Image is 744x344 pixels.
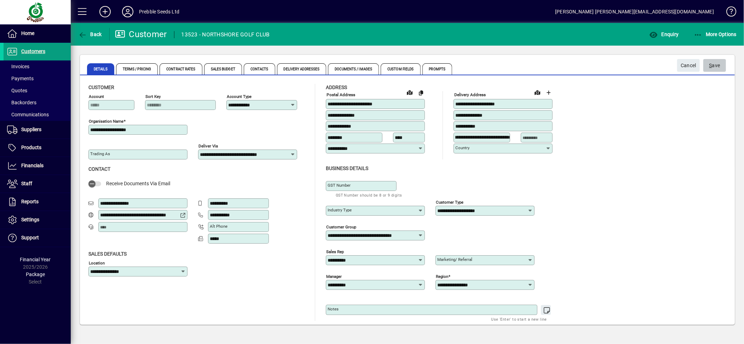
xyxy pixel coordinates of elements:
span: Delivery Addresses [277,63,327,75]
span: Settings [21,217,39,222]
span: Contacts [244,63,275,75]
span: Back [78,31,102,37]
button: Profile [116,5,139,18]
mat-label: Sort key [145,94,161,99]
mat-label: Account Type [227,94,252,99]
span: Quotes [7,88,27,93]
span: Financial Year [20,257,51,262]
span: Address [326,84,347,90]
a: View on map [404,87,415,98]
button: Save [703,59,726,72]
span: Staff [21,181,32,186]
span: Payments [7,76,34,81]
button: Enquiry [647,28,680,41]
mat-label: GST Number [328,183,351,188]
span: Support [21,235,39,240]
span: Suppliers [21,127,41,132]
mat-label: Account [89,94,104,99]
a: Staff [4,175,71,193]
div: [PERSON_NAME] [PERSON_NAME][EMAIL_ADDRESS][DOMAIN_NAME] [555,6,714,17]
mat-label: Customer group [326,224,356,229]
mat-label: Trading as [90,151,110,156]
span: Customers [21,48,45,54]
a: Reports [4,193,71,211]
span: Invoices [7,64,29,69]
button: Choose address [543,87,554,98]
mat-label: Notes [328,307,339,311]
span: Sales Budget [204,63,242,75]
div: Prebble Seeds Ltd [139,6,179,17]
mat-hint: Use 'Enter' to start a new line [491,315,547,323]
button: More Options [692,28,739,41]
mat-hint: GST Number should be 8 or 9 digits [336,191,402,199]
span: Contract Rates [160,63,202,75]
mat-label: Location [89,260,105,265]
span: Backorders [7,100,36,105]
span: S [709,63,712,68]
a: Knowledge Base [721,1,735,24]
span: Business details [326,165,368,171]
mat-label: Region [436,274,448,279]
mat-label: Marketing/ Referral [437,257,472,262]
a: Settings [4,211,71,229]
mat-label: Sales rep [326,249,344,254]
button: Add [94,5,116,18]
a: Products [4,139,71,157]
div: Customer [115,29,167,40]
span: Package [26,272,45,277]
span: Financials [21,163,44,168]
mat-label: Deliver via [198,144,218,148]
a: Payments [4,72,71,84]
span: Products [21,145,41,150]
a: Invoices [4,60,71,72]
div: 13523 - NORTHSHORE GOLF CLUB [181,29,270,40]
span: Cancel [681,60,696,71]
span: Customer [88,84,114,90]
mat-label: Manager [326,274,342,279]
span: Prompts [422,63,452,75]
a: Financials [4,157,71,175]
span: Communications [7,112,49,117]
a: Communications [4,109,71,121]
button: Cancel [677,59,700,72]
span: Documents / Images [328,63,379,75]
mat-label: Alt Phone [210,224,227,229]
span: Contact [88,166,110,172]
a: Suppliers [4,121,71,139]
span: Details [87,63,114,75]
mat-label: Country [455,145,469,150]
mat-label: Customer type [436,199,463,204]
a: Support [4,229,71,247]
a: Quotes [4,84,71,97]
button: Copy to Delivery address [415,87,427,98]
span: More Options [694,31,737,37]
span: Sales defaults [88,251,127,257]
span: ave [709,60,720,71]
span: Enquiry [649,31,679,37]
span: Reports [21,199,39,204]
a: Backorders [4,97,71,109]
app-page-header-button: Back [71,28,110,41]
span: Terms / Pricing [116,63,158,75]
a: View on map [532,87,543,98]
a: Home [4,25,71,42]
mat-label: Organisation name [89,119,123,124]
button: Back [76,28,104,41]
span: Custom Fields [381,63,420,75]
mat-label: Industry type [328,208,352,212]
span: Home [21,30,34,36]
span: Receive Documents Via Email [106,181,170,186]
